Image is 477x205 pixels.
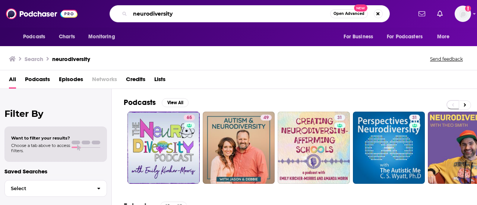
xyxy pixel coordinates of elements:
h3: Search [25,55,43,63]
a: Show notifications dropdown [416,7,428,20]
button: open menu [432,30,459,44]
a: 65 [127,112,200,184]
a: All [9,73,16,89]
span: 31 [337,114,342,122]
span: 49 [263,114,269,122]
span: Logged in as juliahaav [455,6,471,22]
span: 31 [412,114,417,122]
a: Lists [154,73,165,89]
h2: Filter By [4,108,107,119]
button: open menu [338,30,382,44]
a: Episodes [59,73,83,89]
span: More [437,32,450,42]
a: 31 [409,115,420,121]
button: View All [162,98,189,107]
span: For Business [344,32,373,42]
h2: Podcasts [124,98,156,107]
svg: Add a profile image [465,6,471,12]
span: 65 [187,114,192,122]
a: 31 [334,115,345,121]
img: User Profile [455,6,471,22]
span: Charts [59,32,75,42]
span: Select [5,186,91,191]
a: 49 [203,112,275,184]
button: open menu [18,30,55,44]
a: Charts [54,30,79,44]
span: Networks [92,73,117,89]
span: For Podcasters [387,32,423,42]
a: 65 [184,115,195,121]
button: Show profile menu [455,6,471,22]
img: Podchaser - Follow, Share and Rate Podcasts [6,7,78,21]
button: Open AdvancedNew [330,9,368,18]
a: PodcastsView All [124,98,189,107]
a: 49 [260,115,272,121]
a: 31 [353,112,425,184]
span: Podcasts [23,32,45,42]
button: open menu [83,30,124,44]
a: Show notifications dropdown [434,7,446,20]
span: Want to filter your results? [11,135,70,141]
a: 31 [278,112,350,184]
p: Saved Searches [4,168,107,175]
input: Search podcasts, credits, & more... [130,8,330,20]
button: Select [4,180,107,197]
span: New [354,4,367,12]
span: Choose a tab above to access filters. [11,143,70,153]
span: Open Advanced [334,12,364,16]
button: open menu [382,30,433,44]
button: Send feedback [428,56,465,62]
span: Monitoring [88,32,115,42]
a: Credits [126,73,145,89]
div: Search podcasts, credits, & more... [110,5,390,22]
a: Podcasts [25,73,50,89]
h3: neurodiversity [52,55,90,63]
